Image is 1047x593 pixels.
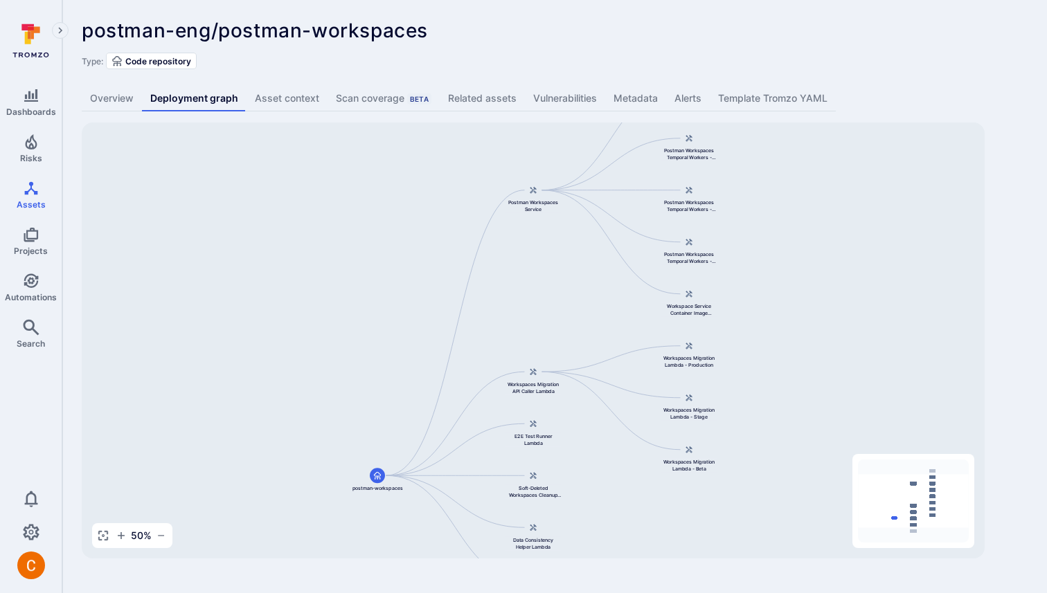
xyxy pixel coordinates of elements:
span: postman-workspaces [352,484,403,491]
img: ACg8ocJuq_DPPTkXyD9OlTnVLvDrpObecjcADscmEHLMiTyEnTELew=s96-c [17,551,45,579]
i: Expand navigation menu [55,25,65,37]
span: Search [17,338,45,349]
div: Beta [407,93,431,104]
a: Alerts [666,86,710,111]
button: Expand navigation menu [52,22,69,39]
a: Metadata [605,86,666,111]
span: Postman Workspaces Service [505,199,561,213]
span: Workspaces Migration Lambda - Production [661,355,717,369]
span: 50 % [131,529,152,542]
a: Deployment graph [142,86,247,111]
a: Asset context [247,86,328,111]
a: Overview [82,86,142,111]
span: Code repository [125,56,191,66]
span: Postman Workspaces Temporal Workers - Beta [661,199,717,213]
span: Automations [5,292,57,302]
span: Type: [82,56,103,66]
span: postman-eng/postman-workspaces [82,19,428,42]
span: Workspaces Migration API Caller Lambda [505,381,561,394]
span: Workspaces Migration Lambda - Stage [661,407,717,421]
span: Risks [20,153,42,163]
span: Data Consistency Helper Lambda [505,536,561,550]
span: E2E Test Runner Lambda [505,432,561,446]
span: Workspaces Migration Lambda - Beta [661,459,717,473]
a: Template Tromzo YAML [710,86,836,111]
span: Postman Workspaces Temporal Workers - Stage [661,147,717,161]
span: Assets [17,199,46,210]
div: Camilo Rivera [17,551,45,579]
div: Asset tabs [82,86,1028,111]
span: Projects [14,246,48,256]
span: Soft-Deleted Workspaces Cleanup Lambda [505,484,561,498]
a: Related assets [440,86,525,111]
span: Postman Workspaces Temporal Workers - Preview [661,251,717,265]
a: Vulnerabilities [525,86,605,111]
div: Scan coverage [336,91,431,105]
span: Dashboards [6,107,56,117]
span: Workspace Service Container Image Repository [661,303,717,317]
